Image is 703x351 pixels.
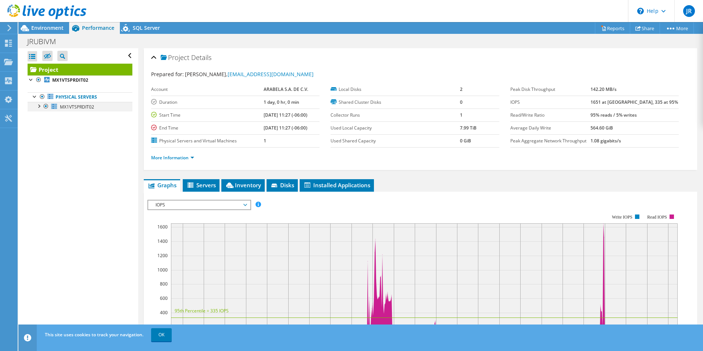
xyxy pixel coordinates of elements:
[147,181,176,189] span: Graphs
[270,181,294,189] span: Disks
[160,295,168,301] text: 600
[595,22,630,34] a: Reports
[331,99,460,106] label: Shared Cluster Disks
[264,112,307,118] b: [DATE] 11:27 (-06:00)
[331,86,460,93] label: Local Disks
[264,86,308,92] b: ARABELA S.A. DE C.V.
[82,24,114,31] span: Performance
[160,324,168,330] text: 200
[151,155,194,161] a: More Information
[460,125,477,131] b: 7.99 TiB
[590,112,637,118] b: 95% reads / 5% writes
[31,24,64,31] span: Environment
[24,38,67,46] h1: JRUBIVM
[331,124,460,132] label: Used Local Capacity
[28,64,132,75] a: Project
[510,86,591,93] label: Peak Disk Throughput
[157,252,168,259] text: 1200
[152,201,246,209] span: IOPS
[590,99,678,105] b: 1651 at [GEOGRAPHIC_DATA], 335 at 95%
[460,112,463,118] b: 1
[28,102,132,111] a: MX1VTSPRDIT02
[683,5,695,17] span: JR
[157,267,168,273] text: 1000
[60,104,94,110] span: MX1VTSPRDIT02
[510,124,591,132] label: Average Daily Write
[157,224,168,230] text: 1600
[460,99,463,105] b: 0
[151,86,264,93] label: Account
[264,99,299,105] b: 1 day, 0 hr, 0 min
[590,125,613,131] b: 564.60 GiB
[151,71,184,78] label: Prepared for:
[331,137,460,145] label: Used Shared Capacity
[151,111,264,119] label: Start Time
[228,71,314,78] a: [EMAIL_ADDRESS][DOMAIN_NAME]
[185,71,314,78] span: [PERSON_NAME],
[510,137,591,145] label: Peak Aggregate Network Throughput
[151,124,264,132] label: End Time
[161,54,189,61] span: Project
[28,75,132,85] a: MX1VTSPRDIT02
[45,331,143,338] span: This site uses cookies to track your navigation.
[151,137,264,145] label: Physical Servers and Virtual Machines
[510,99,591,106] label: IOPS
[160,281,168,287] text: 800
[264,125,307,131] b: [DATE] 11:27 (-06:00)
[186,181,216,189] span: Servers
[647,214,667,220] text: Read IOPS
[157,238,168,244] text: 1400
[510,111,591,119] label: Read/Write Ratio
[160,309,168,316] text: 400
[460,138,471,144] b: 0 GiB
[151,328,172,341] a: OK
[590,86,617,92] b: 142.20 MB/s
[331,111,460,119] label: Collector Runs
[630,22,660,34] a: Share
[52,77,88,83] b: MX1VTSPRDIT02
[660,22,694,34] a: More
[637,8,644,14] svg: \n
[590,138,621,144] b: 1.08 gigabits/s
[460,86,463,92] b: 2
[151,99,264,106] label: Duration
[225,181,261,189] span: Inventory
[612,214,632,220] text: Write IOPS
[191,53,211,62] span: Details
[303,181,370,189] span: Installed Applications
[133,24,160,31] span: SQL Server
[175,308,229,314] text: 95th Percentile = 335 IOPS
[264,138,266,144] b: 1
[28,92,132,102] a: Physical Servers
